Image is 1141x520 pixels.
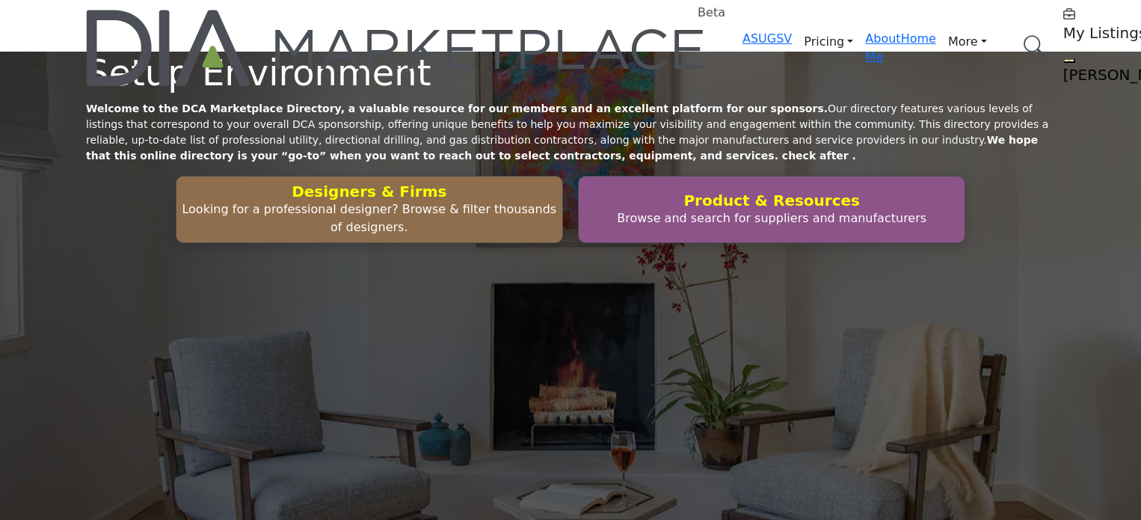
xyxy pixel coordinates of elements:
[865,31,900,64] a: About Me
[86,101,1055,164] p: Our directory features various levels of listings that correspond to your overall DCA sponsorship...
[901,31,936,46] a: Home
[86,103,828,114] strong: Welcome to the DCA Marketplace Directory, a valuable resource for our members and an excellent pl...
[742,31,792,46] a: ASUGSV
[176,176,563,243] button: Designers & Firms Looking for a professional designer? Browse & filter thousands of designers.
[86,10,707,86] a: Beta
[583,209,960,227] p: Browse and search for suppliers and manufacturers
[1008,26,1054,66] a: Search
[86,10,707,86] img: Site Logo
[578,176,965,243] button: Product & Resources Browse and search for suppliers and manufacturers
[583,192,960,209] h2: Product & Resources
[936,30,999,54] a: More
[698,5,725,19] h6: Beta
[181,183,558,201] h2: Designers & Firms
[792,30,865,54] a: Pricing
[181,201,558,236] p: Looking for a professional designer? Browse & filter thousands of designers.
[1063,58,1075,63] button: Show hide supplier dropdown
[86,134,1038,162] strong: We hope that this online directory is your “go-to” when you want to reach out to select contracto...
